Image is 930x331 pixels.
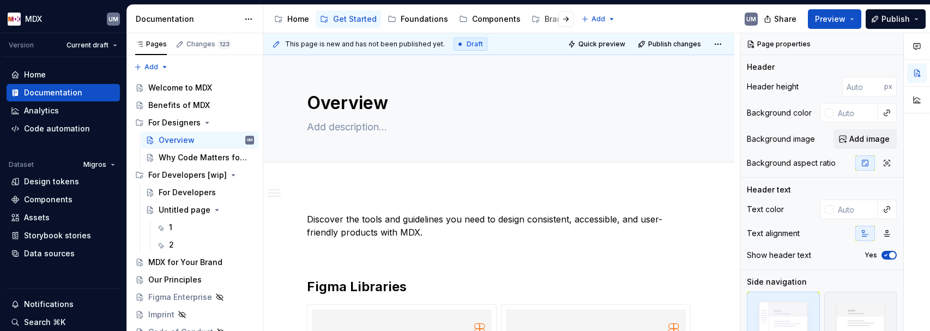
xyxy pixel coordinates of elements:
div: For Developers [wip] [148,170,227,180]
div: 2 [169,239,174,250]
a: Figma Enterprise [131,288,258,306]
a: Our Principles [131,271,258,288]
button: Preview [808,9,861,29]
div: Changes [186,40,231,49]
a: OverviewUM [141,131,258,149]
div: For Developers [wip] [131,166,258,184]
div: Background image [747,134,815,145]
span: Add image [849,134,890,145]
div: Background aspect ratio [747,158,836,168]
div: MDX for Your Brand [148,257,222,268]
input: Auto [842,77,884,97]
div: Code automation [24,123,90,134]
div: Imprint [148,309,174,320]
div: Documentation [136,14,239,25]
span: Migros [83,160,106,169]
div: Get Started [333,14,377,25]
span: Add [144,63,158,71]
div: Design tokens [24,176,79,187]
div: 1 [169,222,172,233]
a: Components [7,191,120,208]
span: Share [774,14,796,25]
img: e41497f2-3305-4231-9db9-dd4d728291db.png [8,13,21,26]
a: Design tokens [7,173,120,190]
div: Overview [159,135,195,146]
button: Add image [834,129,897,149]
button: Add [131,59,172,75]
div: Analytics [24,105,59,116]
span: Current draft [67,41,108,50]
a: Assets [7,209,120,226]
button: Search ⌘K [7,314,120,331]
div: Page tree [270,8,576,30]
button: Current draft [62,38,122,53]
div: For Designers [131,114,258,131]
button: Migros [78,157,120,172]
a: Home [270,10,313,28]
span: Add [591,15,605,23]
div: Figma Enterprise [148,292,212,303]
div: Dataset [9,160,34,169]
div: UM [108,15,118,23]
span: Draft [467,40,483,49]
div: Components [472,14,521,25]
div: Components [24,194,73,205]
span: 123 [218,40,231,49]
a: For Developers [141,184,258,201]
a: Why Code Matters for Designers [141,149,258,166]
p: px [884,82,892,91]
a: Get Started [316,10,381,28]
a: 2 [152,236,258,254]
h2: Figma Libraries [307,278,691,296]
a: Analytics [7,102,120,119]
span: Quick preview [578,40,625,49]
div: UM [247,135,252,146]
textarea: Overview [305,90,689,116]
div: For Designers [148,117,201,128]
span: This page is new and has not been published yet. [285,40,445,49]
div: Benefits of MDX [148,100,210,111]
a: Components [455,10,525,28]
div: Home [287,14,309,25]
button: Publish [866,9,926,29]
label: Yes [865,251,877,260]
button: Quick preview [565,37,630,52]
div: Header height [747,81,799,92]
div: Untitled page [159,204,210,215]
button: Publish changes [635,37,706,52]
a: MDX for Your Brand [131,254,258,271]
a: Imprint [131,306,258,323]
div: Version [9,41,34,50]
div: Data sources [24,248,75,259]
a: Benefits of MDX [131,97,258,114]
a: Storybook stories [7,227,120,244]
span: Publish [881,14,910,25]
div: Header [747,62,775,73]
span: Preview [815,14,846,25]
div: Notifications [24,299,74,310]
div: MDX [25,14,42,25]
a: Untitled page [141,201,258,219]
div: Documentation [24,87,82,98]
div: Header text [747,184,791,195]
input: Auto [834,200,878,219]
a: Foundations [383,10,452,28]
div: For Developers [159,187,216,198]
div: Storybook stories [24,230,91,241]
div: Assets [24,212,50,223]
div: Home [24,69,46,80]
div: Text color [747,204,784,215]
a: 1 [152,219,258,236]
span: Publish changes [648,40,701,49]
div: Side navigation [747,276,807,287]
div: Welcome to MDX [148,82,212,93]
div: Show header text [747,250,811,261]
input: Auto [834,103,878,123]
div: Background color [747,107,812,118]
button: Add [578,11,619,27]
div: UM [746,15,756,23]
button: MDXUM [2,7,124,31]
div: Why Code Matters for Designers [159,152,249,163]
p: Discover the tools and guidelines you need to design consistent, accessible, and user-friendly pr... [307,213,691,239]
button: Notifications [7,296,120,313]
